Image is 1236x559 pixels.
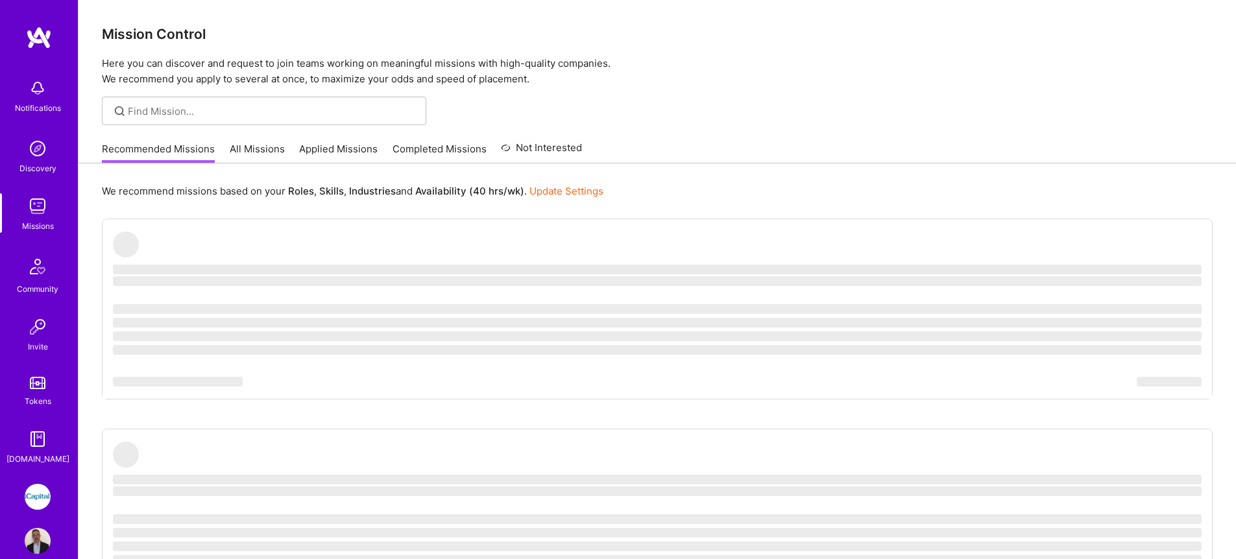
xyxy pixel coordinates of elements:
[501,140,582,163] a: Not Interested
[21,528,54,554] a: User Avatar
[230,142,285,163] a: All Missions
[349,185,396,197] b: Industries
[25,484,51,510] img: iCapital: Building an Alternative Investment Marketplace
[102,142,215,163] a: Recommended Missions
[25,528,51,554] img: User Avatar
[21,484,54,510] a: iCapital: Building an Alternative Investment Marketplace
[102,184,603,198] p: We recommend missions based on your , , and .
[529,185,603,197] a: Update Settings
[25,314,51,340] img: Invite
[299,142,378,163] a: Applied Missions
[6,452,69,466] div: [DOMAIN_NAME]
[28,340,48,353] div: Invite
[319,185,344,197] b: Skills
[25,193,51,219] img: teamwork
[22,251,53,282] img: Community
[288,185,314,197] b: Roles
[30,377,45,389] img: tokens
[102,26,1213,42] h3: Mission Control
[25,136,51,161] img: discovery
[415,185,524,197] b: Availability (40 hrs/wk)
[25,75,51,101] img: bell
[112,104,127,119] i: icon SearchGrey
[22,219,54,233] div: Missions
[393,142,487,163] a: Completed Missions
[25,394,51,408] div: Tokens
[25,426,51,452] img: guide book
[17,282,58,296] div: Community
[26,26,52,49] img: logo
[19,161,56,175] div: Discovery
[15,101,61,115] div: Notifications
[128,104,417,118] input: Find Mission...
[102,56,1213,87] p: Here you can discover and request to join teams working on meaningful missions with high-quality ...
